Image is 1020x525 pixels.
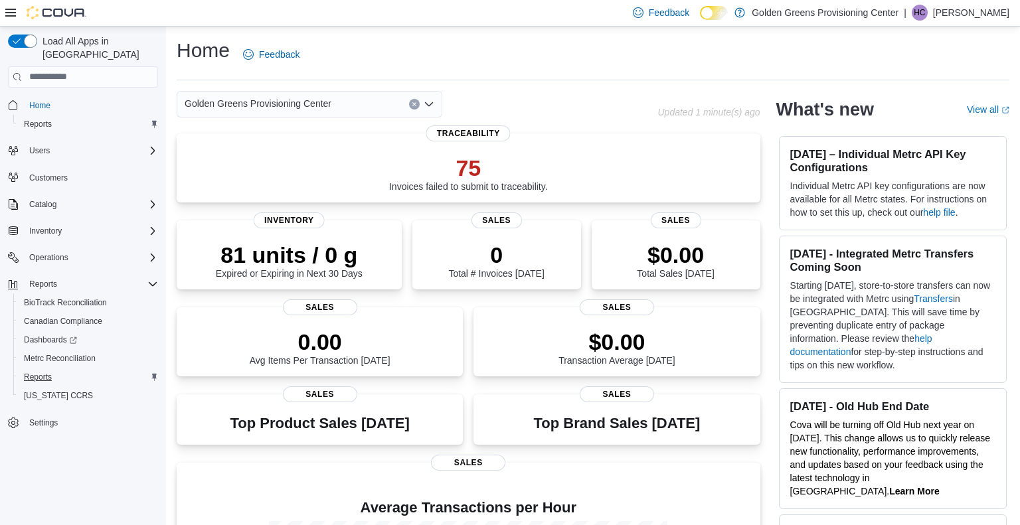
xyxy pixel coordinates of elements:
span: Sales [650,212,701,228]
span: Sales [283,386,357,402]
h4: Average Transactions per Hour [187,500,750,516]
span: Reports [19,369,158,385]
button: Metrc Reconciliation [13,349,163,368]
input: Dark Mode [700,6,728,20]
span: Sales [580,299,654,315]
div: Hailey Cashen [912,5,928,21]
span: Sales [283,299,357,315]
div: Total # Invoices [DATE] [448,242,544,279]
span: Reports [19,116,158,132]
span: Canadian Compliance [19,313,158,329]
button: Home [3,96,163,115]
p: 75 [389,155,548,181]
span: Settings [29,417,58,428]
a: Metrc Reconciliation [19,350,101,366]
button: Clear input [409,99,420,110]
span: Sales [580,386,654,402]
div: Invoices failed to submit to traceability. [389,155,548,192]
span: Feedback [649,6,689,19]
div: Avg Items Per Transaction [DATE] [250,329,390,366]
h3: [DATE] - Integrated Metrc Transfers Coming Soon [790,247,995,273]
h3: Top Product Sales [DATE] [230,415,409,431]
a: View allExternal link [967,104,1009,115]
span: Settings [24,414,158,431]
h3: Top Brand Sales [DATE] [534,415,701,431]
span: Users [29,145,50,156]
a: Canadian Compliance [19,313,108,329]
button: Reports [24,276,62,292]
span: Metrc Reconciliation [24,353,96,364]
button: Reports [13,368,163,386]
button: [US_STATE] CCRS [13,386,163,405]
span: Reports [24,119,52,129]
span: Inventory [24,223,158,239]
a: BioTrack Reconciliation [19,295,112,311]
span: Reports [24,372,52,382]
a: Feedback [238,41,305,68]
button: Catalog [24,196,62,212]
button: Reports [13,115,163,133]
span: Home [29,100,50,111]
span: Dashboards [24,335,77,345]
a: help file [923,207,955,218]
span: Canadian Compliance [24,316,102,327]
strong: Learn More [889,486,939,496]
span: Golden Greens Provisioning Center [185,96,331,112]
a: Transfers [914,293,953,304]
button: Inventory [24,223,67,239]
a: Home [24,98,56,113]
span: Inventory [254,212,325,228]
p: Updated 1 minute(s) ago [657,107,760,117]
span: Sales [431,455,505,471]
div: Transaction Average [DATE] [558,329,675,366]
span: Sales [471,212,522,228]
p: 81 units / 0 g [216,242,363,268]
h3: [DATE] - Old Hub End Date [790,400,995,413]
span: Operations [24,250,158,265]
button: Users [3,141,163,160]
p: $0.00 [637,242,714,268]
span: Operations [29,252,68,263]
p: Starting [DATE], store-to-store transfers can now be integrated with Metrc using in [GEOGRAPHIC_D... [790,279,995,372]
p: Individual Metrc API key configurations are now available for all Metrc states. For instructions ... [790,179,995,219]
button: Inventory [3,222,163,240]
button: Operations [24,250,74,265]
span: Feedback [259,48,299,61]
nav: Complex example [8,90,158,467]
span: HC [914,5,925,21]
p: 0 [448,242,544,268]
span: Catalog [29,199,56,210]
span: Catalog [24,196,158,212]
span: BioTrack Reconciliation [19,295,158,311]
a: help documentation [790,333,932,357]
img: Cova [27,6,86,19]
a: Customers [24,170,73,186]
span: Metrc Reconciliation [19,350,158,366]
h2: What's new [776,99,874,120]
button: Catalog [3,195,163,214]
p: [PERSON_NAME] [933,5,1009,21]
span: Inventory [29,226,62,236]
span: Dashboards [19,332,158,348]
button: Canadian Compliance [13,312,163,331]
button: Settings [3,413,163,432]
p: 0.00 [250,329,390,355]
span: Load All Apps in [GEOGRAPHIC_DATA] [37,35,158,61]
a: Dashboards [19,332,82,348]
div: Total Sales [DATE] [637,242,714,279]
p: | [904,5,906,21]
a: Reports [19,116,57,132]
span: Reports [29,279,57,289]
span: [US_STATE] CCRS [24,390,93,401]
span: Washington CCRS [19,388,158,404]
span: Traceability [426,125,511,141]
a: [US_STATE] CCRS [19,388,98,404]
button: BioTrack Reconciliation [13,293,163,312]
button: Users [24,143,55,159]
svg: External link [1001,106,1009,114]
h1: Home [177,37,230,64]
span: Customers [29,173,68,183]
div: Expired or Expiring in Next 30 Days [216,242,363,279]
span: Cova will be turning off Old Hub next year on [DATE]. This change allows us to quickly release ne... [790,419,990,496]
p: $0.00 [558,329,675,355]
